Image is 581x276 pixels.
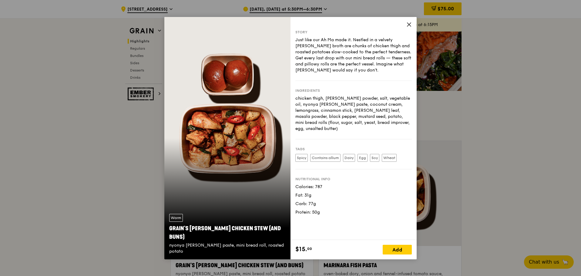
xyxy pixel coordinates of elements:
label: Soy [370,154,379,162]
span: 00 [307,246,312,251]
div: Nutritional info [295,177,412,181]
div: Protein: 50g [295,209,412,215]
div: Ingredients [295,88,412,93]
div: Tags [295,147,412,151]
div: chicken thigh, [PERSON_NAME] powder, salt, vegetable oil, nyonya [PERSON_NAME] paste, coconut cre... [295,95,412,132]
div: Calories: 787 [295,184,412,190]
div: Grain's [PERSON_NAME] Chicken Stew (and buns) [169,224,286,241]
label: Contains allium [310,154,341,162]
div: Just like our Ah Ma made it. Nestled in a velvety [PERSON_NAME] broth are chunks of chicken thigh... [295,37,412,73]
label: Dairy [343,154,355,162]
label: Egg [358,154,368,162]
div: nyonya [PERSON_NAME] paste, mini bread roll, roasted potato [169,242,286,254]
div: Story [295,30,412,35]
label: Wheat [382,154,397,162]
div: Add [383,245,412,254]
label: Spicy [295,154,308,162]
div: Carb: 77g [295,201,412,207]
div: Fat: 31g [295,192,412,198]
span: $15. [295,245,307,254]
div: Warm [169,214,183,222]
